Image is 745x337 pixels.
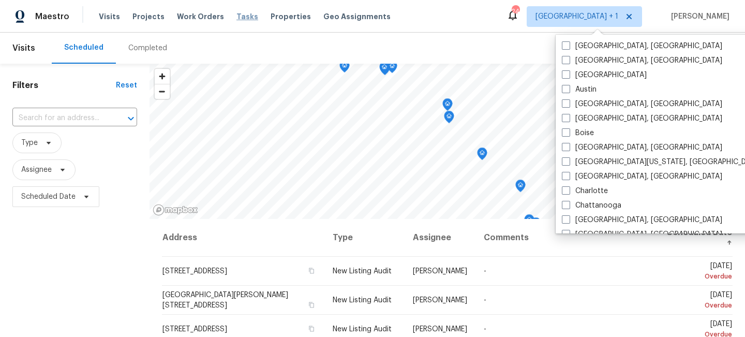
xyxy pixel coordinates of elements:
div: Overdue [665,271,732,282]
span: New Listing Audit [333,268,392,275]
span: Geo Assignments [323,11,391,22]
span: - [484,268,486,275]
button: Copy Address [307,324,316,333]
input: Search for an address... [12,110,108,126]
span: New Listing Audit [333,326,392,333]
div: Overdue [665,300,732,311]
span: [DATE] [665,262,732,282]
label: Charlotte [562,186,608,196]
span: [PERSON_NAME] [413,297,467,304]
label: [GEOGRAPHIC_DATA], [GEOGRAPHIC_DATA] [562,215,722,225]
span: Maestro [35,11,69,22]
label: [GEOGRAPHIC_DATA], [GEOGRAPHIC_DATA] [562,113,722,124]
label: [GEOGRAPHIC_DATA], [GEOGRAPHIC_DATA] [562,55,722,66]
span: [DATE] [665,291,732,311]
h1: Filters [12,80,116,91]
th: Type [324,219,405,257]
div: Map marker [380,63,390,79]
span: Visits [99,11,120,22]
span: - [484,297,486,304]
th: Scheduled Date ↑ [657,219,733,257]
div: Completed [128,43,167,53]
span: Scheduled Date [21,192,76,202]
div: Map marker [524,214,534,230]
div: Map marker [442,98,453,114]
button: Copy Address [307,300,316,310]
span: [STREET_ADDRESS] [162,326,227,333]
div: Map marker [477,148,487,164]
div: Scheduled [64,42,103,53]
button: Open [124,111,138,126]
label: Boise [562,128,594,138]
div: Map marker [379,62,390,78]
label: [GEOGRAPHIC_DATA], [GEOGRAPHIC_DATA] [562,142,722,153]
span: [PERSON_NAME] [413,326,467,333]
span: [GEOGRAPHIC_DATA][PERSON_NAME][STREET_ADDRESS] [162,291,288,309]
span: [STREET_ADDRESS] [162,268,227,275]
div: 24 [512,6,519,17]
span: New Listing Audit [333,297,392,304]
div: Map marker [339,60,350,76]
label: [GEOGRAPHIC_DATA], [GEOGRAPHIC_DATA] [562,41,722,51]
label: [GEOGRAPHIC_DATA], [GEOGRAPHIC_DATA] [562,229,722,240]
button: Zoom in [155,69,170,84]
label: [GEOGRAPHIC_DATA] [562,70,647,80]
button: Zoom out [155,84,170,99]
span: Projects [132,11,165,22]
span: Work Orders [177,11,224,22]
canvas: Map [150,64,739,219]
label: [GEOGRAPHIC_DATA], [GEOGRAPHIC_DATA] [562,99,722,109]
span: Properties [271,11,311,22]
label: Chattanooga [562,200,621,211]
span: Visits [12,37,35,60]
span: [GEOGRAPHIC_DATA] + 1 [535,11,618,22]
div: Map marker [444,111,454,127]
span: Assignee [21,165,52,175]
div: Reset [116,80,137,91]
span: [PERSON_NAME] [667,11,729,22]
span: [PERSON_NAME] [413,268,467,275]
span: Tasks [236,13,258,20]
div: Map marker [531,217,541,233]
div: Map marker [387,61,397,77]
th: Address [162,219,324,257]
label: Austin [562,84,597,95]
span: Type [21,138,38,148]
a: Mapbox homepage [153,204,198,216]
span: - [484,326,486,333]
div: Map marker [515,180,526,196]
button: Copy Address [307,266,316,275]
th: Assignee [405,219,475,257]
th: Comments [475,219,657,257]
label: [GEOGRAPHIC_DATA], [GEOGRAPHIC_DATA] [562,171,722,182]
